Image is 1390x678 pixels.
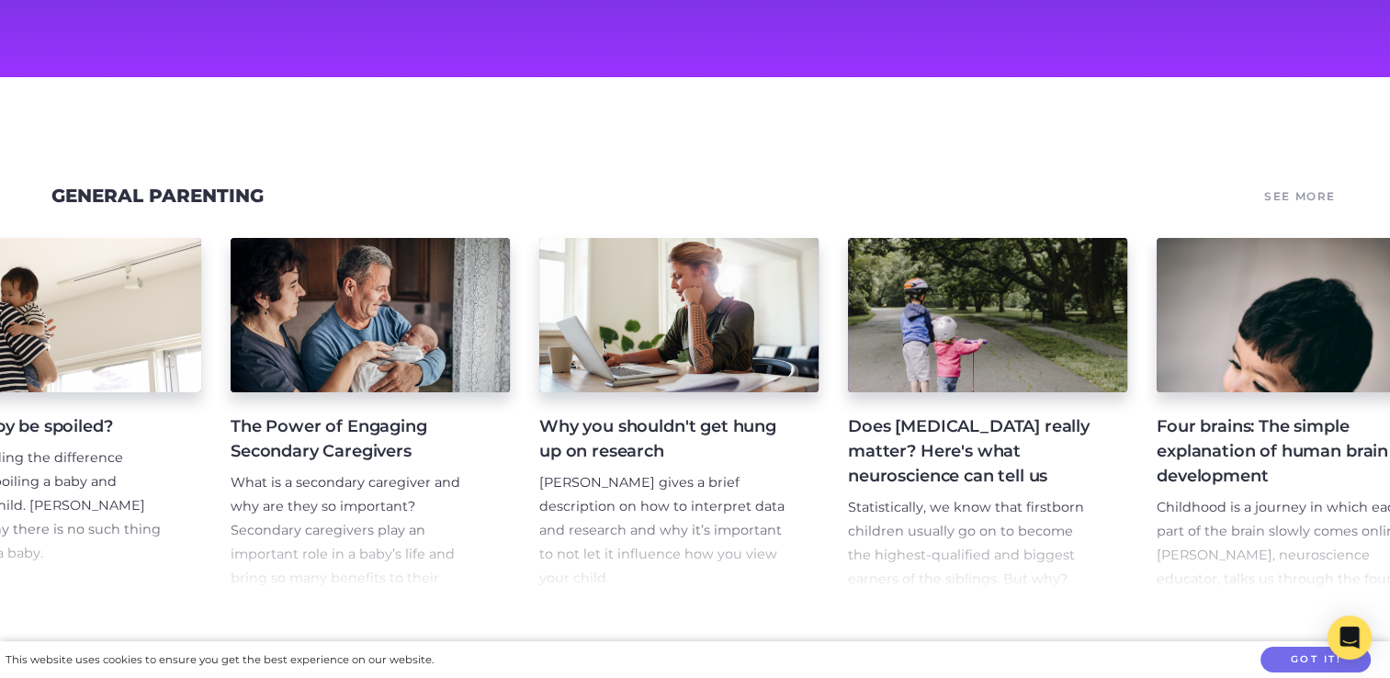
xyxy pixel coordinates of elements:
h4: Why you shouldn't get hung up on research [539,414,789,464]
span: Statistically, we know that firstborn children usually go on to become the highest-qualified and ... [848,499,1084,659]
a: General Parenting [51,185,264,207]
button: Got it! [1260,647,1371,673]
span: What is a secondary caregiver and why are they so important? Secondary caregivers play an importa... [231,474,460,634]
h4: The Power of Engaging Secondary Caregivers [231,414,480,464]
a: See More [1261,184,1339,209]
h4: Does [MEDICAL_DATA] really matter? Here's what neuroscience can tell us [848,414,1098,489]
a: Does [MEDICAL_DATA] really matter? Here's what neuroscience can tell us Statistically, we know th... [848,238,1127,591]
a: Why you shouldn't get hung up on research [PERSON_NAME] gives a brief description on how to inter... [539,238,819,591]
span: [PERSON_NAME] gives a brief description on how to interpret data and research and why it’s import... [539,474,785,586]
div: Open Intercom Messenger [1328,616,1372,660]
div: This website uses cookies to ensure you get the best experience on our website. [6,650,434,670]
a: The Power of Engaging Secondary Caregivers What is a secondary caregiver and why are they so impo... [231,238,510,591]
